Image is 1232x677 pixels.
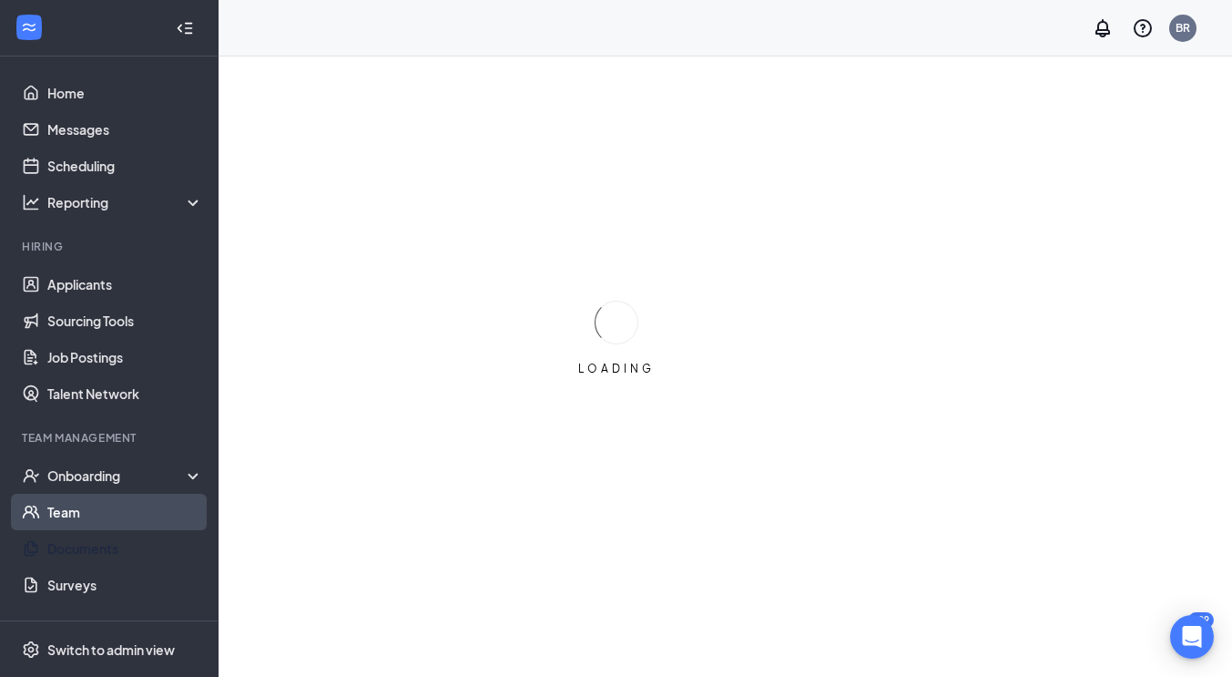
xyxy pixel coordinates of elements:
[47,567,203,603] a: Surveys
[1176,20,1190,36] div: BR
[22,430,199,446] div: Team Management
[47,111,203,148] a: Messages
[1188,612,1214,628] div: 209
[571,361,662,376] div: LOADING
[20,18,38,36] svg: WorkstreamLogo
[47,193,204,211] div: Reporting
[22,193,40,211] svg: Analysis
[47,494,203,530] a: Team
[47,75,203,111] a: Home
[47,530,203,567] a: Documents
[1170,615,1214,659] div: Open Intercom Messenger
[1132,17,1154,39] svg: QuestionInfo
[47,303,203,339] a: Sourcing Tools
[1092,17,1114,39] svg: Notifications
[22,239,199,254] div: Hiring
[47,641,175,659] div: Switch to admin view
[22,467,40,485] svg: UserCheck
[47,148,203,184] a: Scheduling
[176,19,194,37] svg: Collapse
[47,266,203,303] a: Applicants
[47,375,203,412] a: Talent Network
[22,641,40,659] svg: Settings
[47,339,203,375] a: Job Postings
[47,467,188,485] div: Onboarding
